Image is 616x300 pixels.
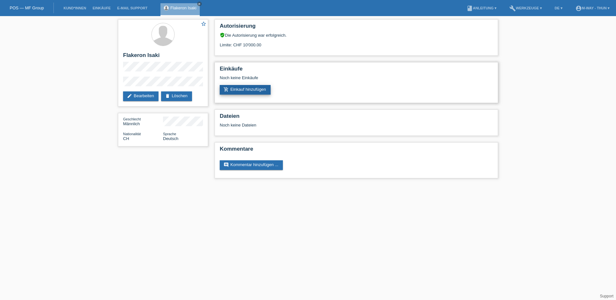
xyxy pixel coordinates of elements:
div: Männlich [123,117,163,126]
a: add_shopping_cartEinkauf hinzufügen [220,85,271,95]
h2: Einkäufe [220,66,493,75]
span: Geschlecht [123,117,141,121]
i: delete [165,93,170,98]
a: commentKommentar hinzufügen ... [220,160,283,170]
i: account_circle [575,5,582,12]
h2: Dateien [220,113,493,123]
h2: Autorisierung [220,23,493,33]
a: close [197,2,202,6]
a: bookAnleitung ▾ [463,6,500,10]
a: account_circlem-way - Thun ▾ [572,6,613,10]
a: editBearbeiten [123,91,159,101]
i: star_border [201,21,207,27]
a: DE ▾ [552,6,566,10]
a: deleteLöschen [161,91,192,101]
a: Support [600,294,613,298]
i: add_shopping_cart [224,87,229,92]
div: Noch keine Einkäufe [220,75,493,85]
i: build [509,5,516,12]
div: Noch keine Dateien [220,123,417,127]
span: Schweiz [123,136,129,141]
div: Limite: CHF 10'000.00 [220,38,493,47]
i: comment [224,162,229,167]
a: buildWerkzeuge ▾ [506,6,545,10]
span: Nationalität [123,132,141,136]
h2: Flakeron Isaki [123,52,203,62]
span: Sprache [163,132,176,136]
div: Die Autorisierung war erfolgreich. [220,33,493,38]
a: POS — MF Group [10,5,44,10]
i: verified_user [220,33,225,38]
i: close [198,2,201,5]
a: Einkäufe [89,6,114,10]
h2: Kommentare [220,146,493,155]
i: edit [127,93,132,98]
i: book [467,5,473,12]
span: Deutsch [163,136,178,141]
a: Flakeron Isaki [170,5,197,10]
a: star_border [201,21,207,28]
a: E-Mail Support [114,6,151,10]
a: Kund*innen [60,6,89,10]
